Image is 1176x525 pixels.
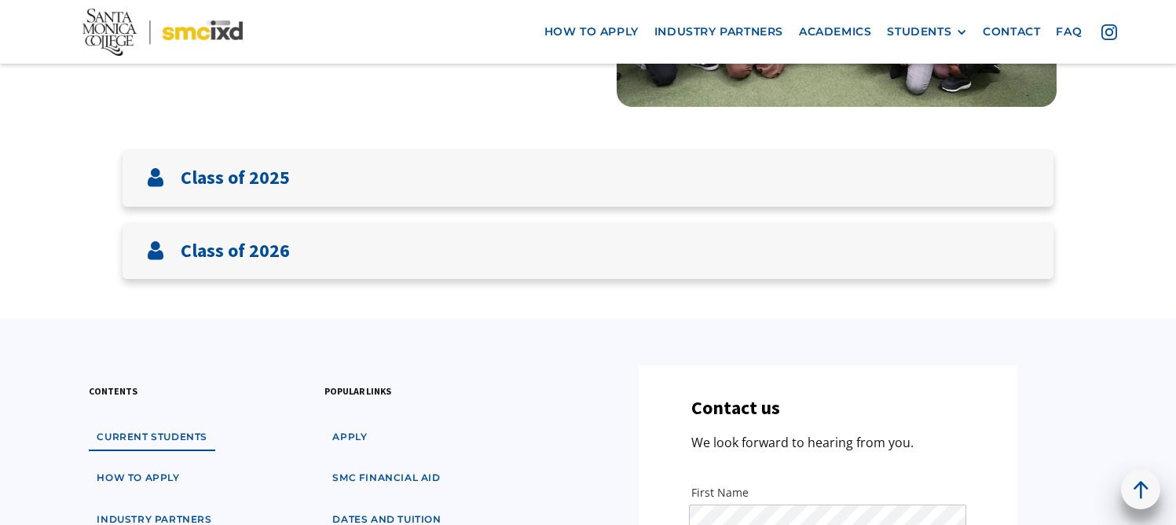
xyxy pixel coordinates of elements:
a: faq [1048,17,1090,46]
img: User icon [146,168,165,187]
h3: Class of 2026 [181,240,290,262]
a: Academics [791,17,879,46]
a: apply [324,423,375,452]
a: how to apply [537,17,647,46]
h3: contents [89,384,137,398]
h3: popular links [324,384,391,398]
a: contact [975,17,1048,46]
a: how to apply [89,464,187,493]
a: back to top [1121,470,1160,509]
div: STUDENTS [887,25,967,39]
h3: Contact us [691,397,780,420]
img: icon - instagram [1101,24,1117,40]
a: SMC financial aid [324,464,448,493]
h3: Class of 2025 [181,167,290,189]
a: industry partners [647,17,791,46]
a: Current students [89,423,215,452]
div: STUDENTS [887,25,951,39]
p: We look forward to hearing from you. [691,432,914,453]
label: First Name [691,485,964,501]
img: Santa Monica College - SMC IxD logo [82,9,243,56]
img: User icon [146,241,165,260]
